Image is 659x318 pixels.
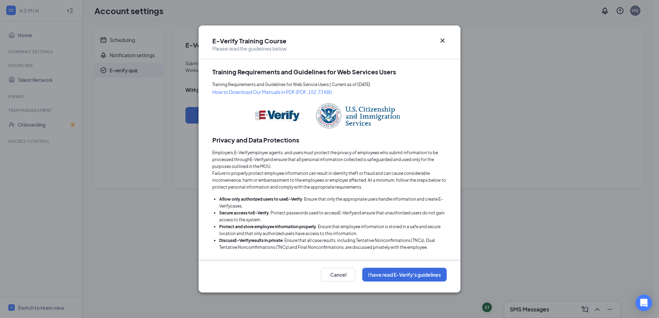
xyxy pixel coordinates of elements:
[212,45,287,52] div: Please read the guidelines below.
[212,36,287,45] h2: E-Verify Training Course
[219,210,269,215] strong: Secure access to
[212,149,447,255] div: Employers, employer agents, and users must protect the privacy of employees who submit informatio...
[219,197,443,209] span: E-Verify
[321,268,355,282] button: Cancel
[234,238,251,243] span: E-Verify
[636,295,652,311] div: Open Intercom Messenger
[219,197,302,202] strong: Allow only authorized users to use
[212,136,447,144] h2: Privacy and Data Protections
[219,237,447,251] li: . Ensure that all case results, including Tentative Nonconfirmations (TNCs), Dual Tentative Nonco...
[338,210,354,215] span: E-Verify
[438,36,447,45] svg: Cross
[362,268,447,282] button: I have read E-Verify's guidelines
[234,150,250,155] span: E-Verify
[219,224,316,229] strong: Protect and store employee information properly
[219,210,447,223] li: . Protect passwords used to access and ensure that unauthorized users do not gain access to the s...
[219,196,447,210] li: . Ensure that only the appropriate users handle information and create cases.
[212,88,447,96] a: How to Download Our Manuals in PDF (PDF, 152.73 KB)
[250,157,265,162] span: E-Verify
[438,36,447,45] button: Close
[212,67,447,76] h2: Training Requirements and Guidelines for Web Services Users
[199,59,460,261] div: Form I-9 requirements for all employees are outlined in the . Federal contractors should also rev...
[253,210,269,215] span: E-Verify
[219,223,447,237] li: . Ensure that employee information is stored in a safe and secure location and that only authoriz...
[219,238,283,243] strong: Discuss results in private
[286,197,302,202] span: E-Verify
[212,260,447,269] h2: Employee Civil Rights and Civil Liberties
[212,81,447,88] div: Training Requirements and Guidelines for Web Service Users | Current as of [DATE]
